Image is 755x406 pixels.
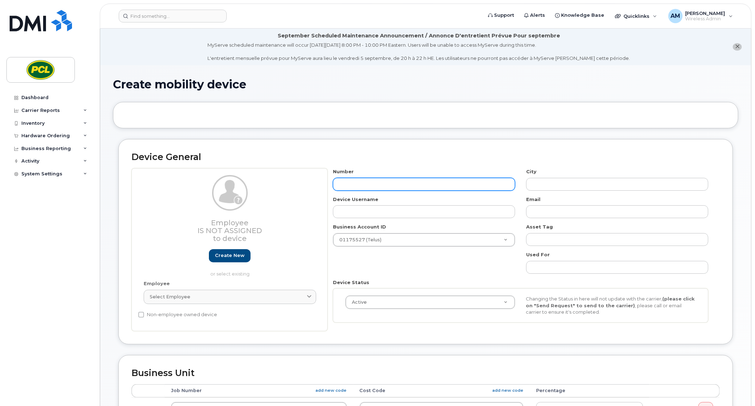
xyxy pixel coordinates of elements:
[113,78,738,91] h1: Create mobility device
[353,384,530,397] th: Cost Code
[208,42,630,62] div: MyServe scheduled maintenance will occur [DATE][DATE] 8:00 PM - 10:00 PM Eastern. Users will be u...
[348,299,367,305] span: Active
[316,387,347,394] a: add new code
[213,234,247,243] span: to device
[335,237,381,243] span: 01175527 (Telus)
[733,43,742,51] button: close notification
[346,296,515,309] a: Active
[150,293,190,300] span: Select employee
[333,233,515,246] a: 01175527 (Telus)
[138,310,217,319] label: Non-employee owned device
[165,384,353,397] th: Job Number
[526,296,695,308] strong: (please click on "Send Request" to send to the carrier)
[333,196,378,203] label: Device Username
[520,295,701,315] div: Changing the Status in here will not update with the carrier, , please call or email carrier to e...
[333,168,354,175] label: Number
[138,312,144,318] input: Non-employee owned device
[526,196,540,203] label: Email
[530,384,649,397] th: Percentage
[492,387,523,394] a: add new code
[132,368,720,378] h2: Business Unit
[333,223,386,230] label: Business Account ID
[144,271,316,277] p: or select existing
[144,280,170,287] label: Employee
[144,290,316,304] a: Select employee
[278,32,560,40] div: September Scheduled Maintenance Announcement / Annonce D'entretient Prévue Pour septembre
[209,249,251,262] a: Create new
[333,279,369,286] label: Device Status
[526,223,553,230] label: Asset Tag
[132,152,720,162] h2: Device General
[197,226,262,235] span: Is not assigned
[526,251,550,258] label: Used For
[526,168,536,175] label: City
[144,219,316,242] h3: Employee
